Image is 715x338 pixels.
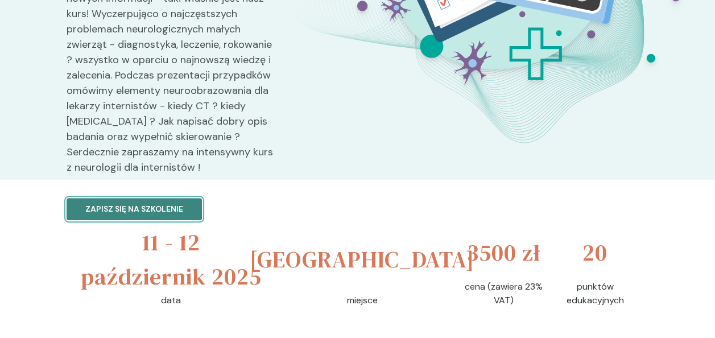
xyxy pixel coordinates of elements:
[555,280,635,307] p: punktów edukacyjnych
[161,294,181,307] p: data
[67,198,202,220] button: Zapisz się na szkolenie
[250,242,474,277] h3: [GEOGRAPHIC_DATA]
[462,280,546,307] p: cena (zawiera 23% VAT)
[80,225,262,294] h3: 11 - 12 październik 2025
[347,294,378,307] p: miejsce
[85,203,183,215] p: Zapisz się na szkolenie
[67,184,275,220] a: Zapisz się na szkolenie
